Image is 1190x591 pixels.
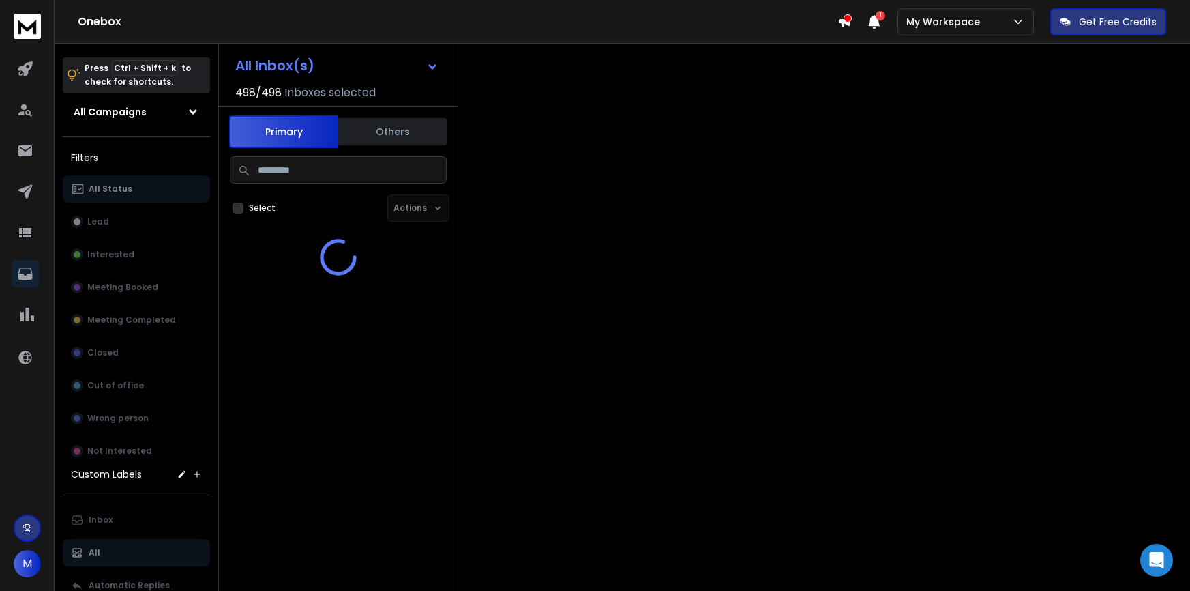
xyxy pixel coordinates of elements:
[85,61,191,89] p: Press to check for shortcuts.
[224,52,449,79] button: All Inbox(s)
[78,14,837,30] h1: Onebox
[235,85,282,101] span: 498 / 498
[1140,544,1173,577] div: Open Intercom Messenger
[876,11,885,20] span: 1
[249,203,276,214] label: Select
[284,85,376,101] h3: Inboxes selected
[235,59,314,72] h1: All Inbox(s)
[63,148,210,167] h3: Filters
[112,60,178,76] span: Ctrl + Shift + k
[229,115,338,148] button: Primary
[906,15,985,29] p: My Workspace
[1079,15,1157,29] p: Get Free Credits
[74,105,147,119] h1: All Campaigns
[14,14,41,39] img: logo
[71,467,142,481] h3: Custom Labels
[14,550,41,577] button: M
[63,98,210,126] button: All Campaigns
[338,117,447,147] button: Others
[1050,8,1166,35] button: Get Free Credits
